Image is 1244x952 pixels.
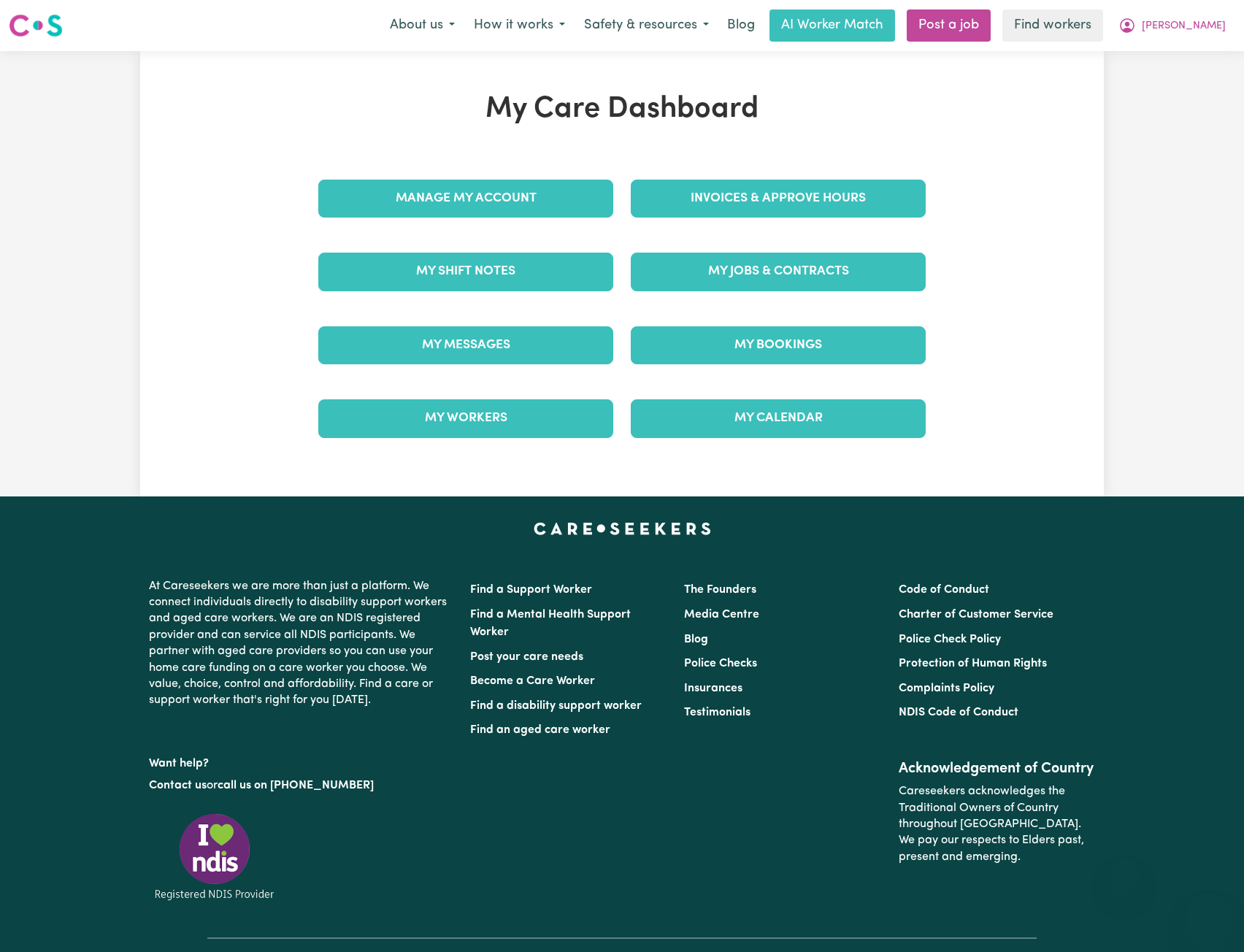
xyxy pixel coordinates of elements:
[149,780,207,791] a: Contact us
[470,584,592,596] a: Find a Support Worker
[1002,9,1103,42] a: Find workers
[899,760,1095,778] h2: Acknowledgement of Country
[318,326,613,364] a: My Messages
[684,658,757,669] a: Police Checks
[899,658,1047,669] a: Protection of Human Rights
[684,584,756,596] a: The Founders
[684,707,750,718] a: Testimonials
[631,253,926,291] a: My Jobs & Contracts
[380,10,464,41] button: About us
[218,780,374,791] a: call us on [PHONE_NUMBER]
[684,683,742,694] a: Insurances
[631,180,926,218] a: Invoices & Approve Hours
[470,724,610,736] a: Find an aged care worker
[631,399,926,437] a: My Calendar
[470,609,631,638] a: Find a Mental Health Support Worker
[1110,859,1139,888] iframe: Close message
[899,609,1053,621] a: Charter of Customer Service
[1109,10,1235,41] button: My Account
[907,9,991,42] a: Post a job
[464,10,575,41] button: How it works
[899,778,1095,871] p: Careseekers acknowledges the Traditional Owners of Country throughout [GEOGRAPHIC_DATA]. We pay o...
[899,634,1001,645] a: Police Check Policy
[534,523,711,534] a: Careseekers home page
[149,572,453,715] p: At Careseekers we are more than just a platform. We connect individuals directly to disability su...
[318,180,613,218] a: Manage My Account
[9,12,63,39] img: Careseekers logo
[310,92,934,127] h1: My Care Dashboard
[684,609,759,621] a: Media Centre
[9,9,63,42] a: Careseekers logo
[1186,894,1232,940] iframe: Button to launch messaging window
[684,634,708,645] a: Blog
[769,9,895,42] a: AI Worker Match
[899,707,1018,718] a: NDIS Code of Conduct
[149,772,453,799] p: or
[470,675,595,687] a: Become a Care Worker
[899,584,989,596] a: Code of Conduct
[470,651,583,663] a: Post your care needs
[470,700,642,712] a: Find a disability support worker
[631,326,926,364] a: My Bookings
[575,10,718,41] button: Safety & resources
[149,750,453,772] p: Want help?
[899,683,994,694] a: Complaints Policy
[318,399,613,437] a: My Workers
[318,253,613,291] a: My Shift Notes
[718,9,764,42] a: Blog
[1142,18,1226,34] span: [PERSON_NAME]
[149,811,280,902] img: Registered NDIS provider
